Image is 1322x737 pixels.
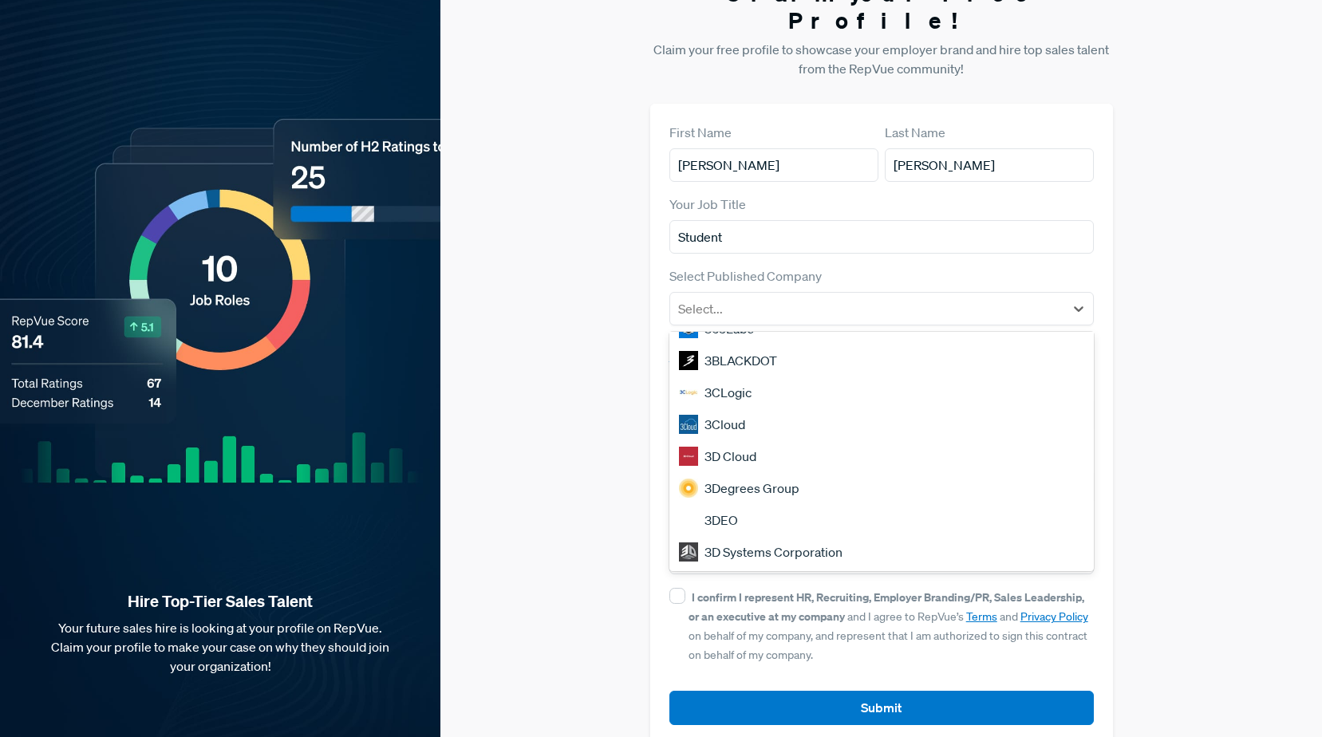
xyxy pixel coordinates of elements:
[669,536,1094,568] div: 3D Systems Corporation
[669,691,1094,725] button: Submit
[679,510,698,530] img: 3DEO
[26,591,415,612] strong: Hire Top-Tier Sales Talent
[679,479,698,498] img: 3Degrees Group
[885,148,1094,182] input: Last Name
[26,618,415,676] p: Your future sales hire is looking at your profile on RepVue. Claim your profile to make your case...
[689,590,1088,662] span: and I agree to RepVue’s and on behalf of my company, and represent that I am authorized to sign t...
[669,440,1094,472] div: 3D Cloud
[669,123,732,142] label: First Name
[679,415,698,434] img: 3Cloud
[679,351,698,370] img: 3BLACKDOT
[669,472,1094,504] div: 3Degrees Group
[679,542,698,562] img: 3D Systems Corporation
[669,266,822,286] label: Select Published Company
[669,345,1094,376] div: 3BLACKDOT
[1020,609,1088,624] a: Privacy Policy
[966,609,997,624] a: Terms
[669,504,1094,536] div: 3DEO
[669,195,746,214] label: Your Job Title
[689,589,1084,624] strong: I confirm I represent HR, Recruiting, Employer Branding/PR, Sales Leadership, or an executive at ...
[669,376,1094,408] div: 3CLogic
[669,148,878,182] input: First Name
[650,40,1113,78] p: Claim your free profile to showcase your employer brand and hire top sales talent from the RepVue...
[679,447,698,466] img: 3D Cloud
[885,123,945,142] label: Last Name
[669,408,1094,440] div: 3Cloud
[669,220,1094,254] input: Title
[679,383,698,402] img: 3CLogic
